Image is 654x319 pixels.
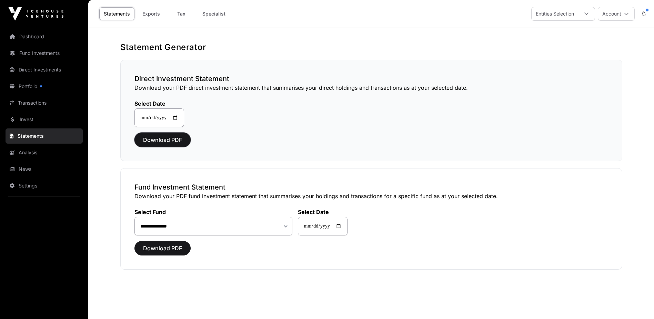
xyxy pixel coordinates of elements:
[6,79,83,94] a: Portfolio
[134,74,608,84] h3: Direct Investment Statement
[620,286,654,319] iframe: Chat Widget
[134,209,292,215] label: Select Fund
[134,133,191,147] button: Download PDF
[137,7,165,20] a: Exports
[6,128,83,144] a: Statements
[6,46,83,61] a: Fund Investments
[532,7,578,20] div: Entities Selection
[6,95,83,110] a: Transactions
[6,145,83,160] a: Analysis
[134,84,608,92] p: Download your PDF direct investment statement that summarises your direct holdings and transactio...
[134,139,191,146] a: Download PDF
[198,7,230,20] a: Specialist
[134,248,191,255] a: Download PDF
[143,136,182,144] span: Download PDF
[134,182,608,192] h3: Fund Investment Statement
[168,7,195,20] a: Tax
[6,29,83,44] a: Dashboard
[8,7,63,21] img: Icehouse Ventures Logo
[6,162,83,177] a: News
[134,241,191,255] button: Download PDF
[99,7,134,20] a: Statements
[6,112,83,127] a: Invest
[134,100,184,107] label: Select Date
[120,42,622,53] h1: Statement Generator
[6,178,83,193] a: Settings
[134,192,608,200] p: Download your PDF fund investment statement that summarises your holdings and transactions for a ...
[598,7,635,21] button: Account
[6,62,83,77] a: Direct Investments
[143,244,182,252] span: Download PDF
[298,209,348,215] label: Select Date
